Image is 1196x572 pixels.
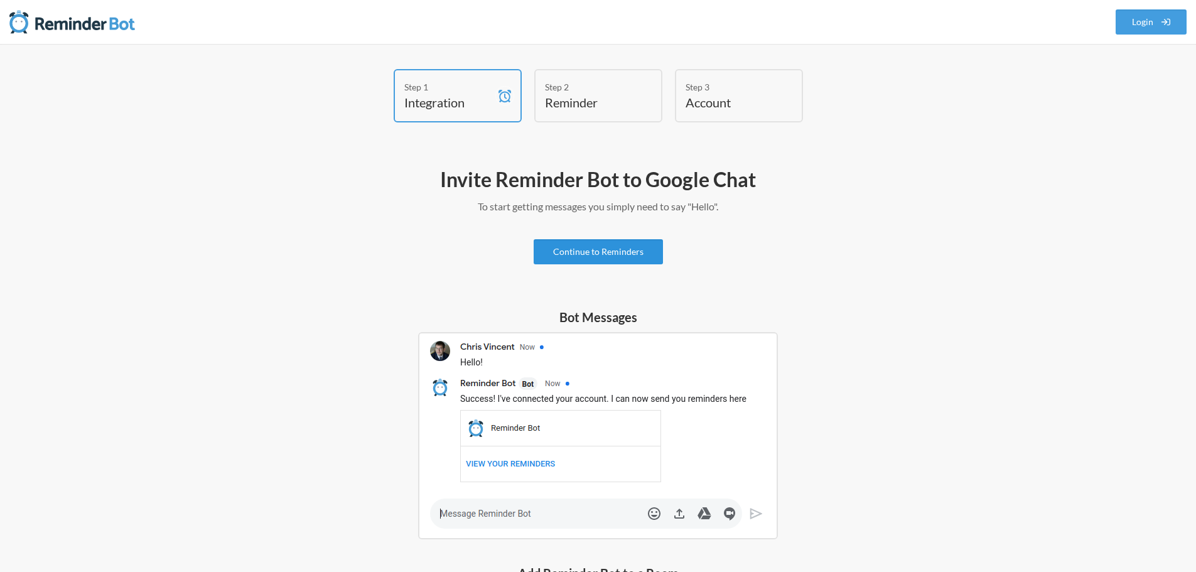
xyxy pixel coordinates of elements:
[545,94,633,111] h4: Reminder
[534,239,663,264] a: Continue to Reminders
[404,80,492,94] div: Step 1
[418,308,778,326] h5: Bot Messages
[234,166,962,193] h2: Invite Reminder Bot to Google Chat
[686,94,773,111] h4: Account
[545,80,633,94] div: Step 2
[9,9,135,35] img: Reminder Bot
[1116,9,1187,35] a: Login
[234,199,962,214] p: To start getting messages you simply need to say "Hello".
[404,94,492,111] h4: Integration
[686,80,773,94] div: Step 3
